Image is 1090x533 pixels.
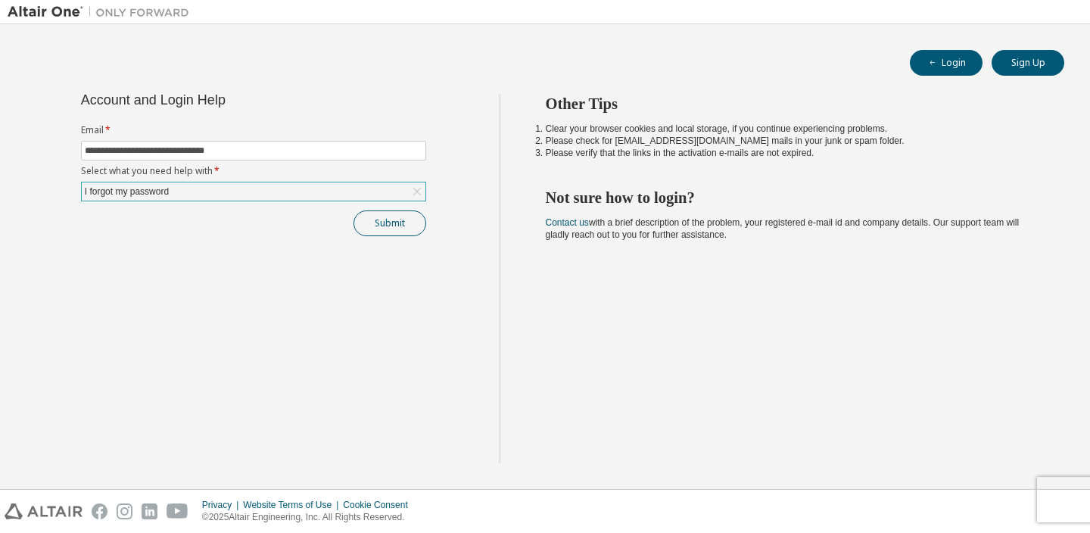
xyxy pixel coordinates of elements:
[83,183,171,200] div: I forgot my password
[992,50,1064,76] button: Sign Up
[353,210,426,236] button: Submit
[5,503,83,519] img: altair_logo.svg
[142,503,157,519] img: linkedin.svg
[117,503,132,519] img: instagram.svg
[546,147,1038,159] li: Please verify that the links in the activation e-mails are not expired.
[167,503,188,519] img: youtube.svg
[546,217,589,228] a: Contact us
[910,50,983,76] button: Login
[243,499,343,511] div: Website Terms of Use
[343,499,416,511] div: Cookie Consent
[202,511,417,524] p: © 2025 Altair Engineering, Inc. All Rights Reserved.
[546,135,1038,147] li: Please check for [EMAIL_ADDRESS][DOMAIN_NAME] mails in your junk or spam folder.
[81,165,426,177] label: Select what you need help with
[82,182,425,201] div: I forgot my password
[546,217,1020,240] span: with a brief description of the problem, your registered e-mail id and company details. Our suppo...
[546,188,1038,207] h2: Not sure how to login?
[546,94,1038,114] h2: Other Tips
[81,94,357,106] div: Account and Login Help
[202,499,243,511] div: Privacy
[92,503,107,519] img: facebook.svg
[546,123,1038,135] li: Clear your browser cookies and local storage, if you continue experiencing problems.
[81,124,426,136] label: Email
[8,5,197,20] img: Altair One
